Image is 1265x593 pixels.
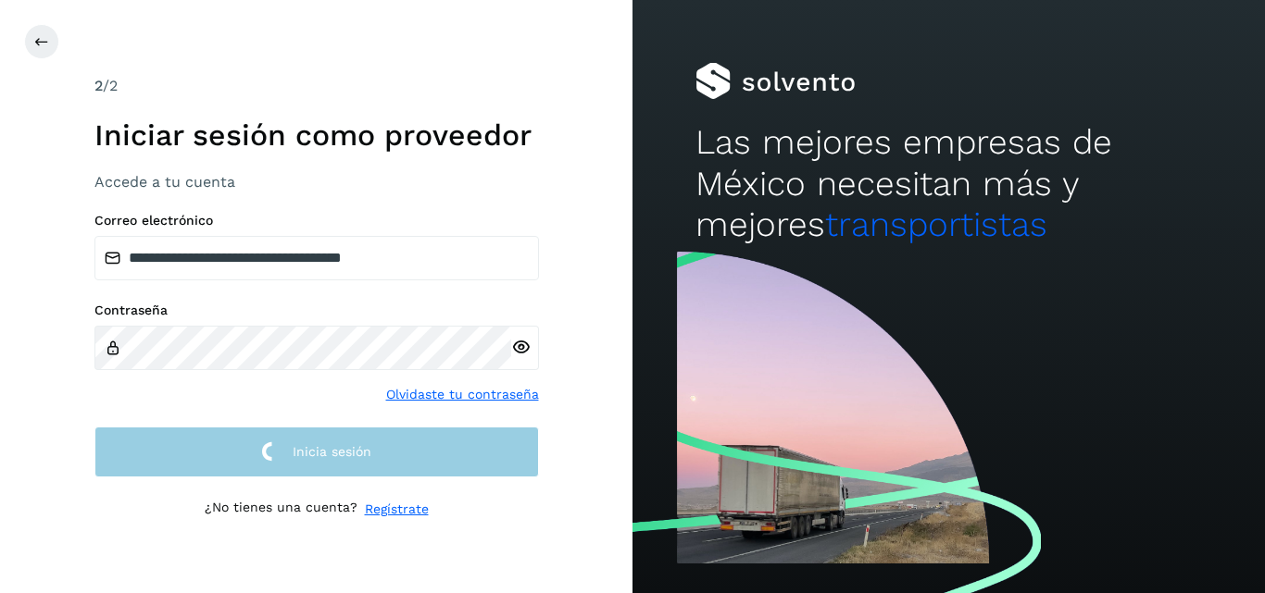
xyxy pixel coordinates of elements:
a: Regístrate [365,500,429,519]
button: Inicia sesión [94,426,539,477]
span: 2 [94,77,103,94]
span: Inicia sesión [293,445,371,458]
h2: Las mejores empresas de México necesitan más y mejores [695,122,1201,245]
a: Olvidaste tu contraseña [386,385,539,404]
p: ¿No tienes una cuenta? [205,500,357,519]
span: transportistas [825,204,1047,244]
div: /2 [94,75,539,97]
label: Contraseña [94,303,539,318]
h1: Iniciar sesión como proveedor [94,117,539,153]
h3: Accede a tu cuenta [94,173,539,191]
label: Correo electrónico [94,213,539,229]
